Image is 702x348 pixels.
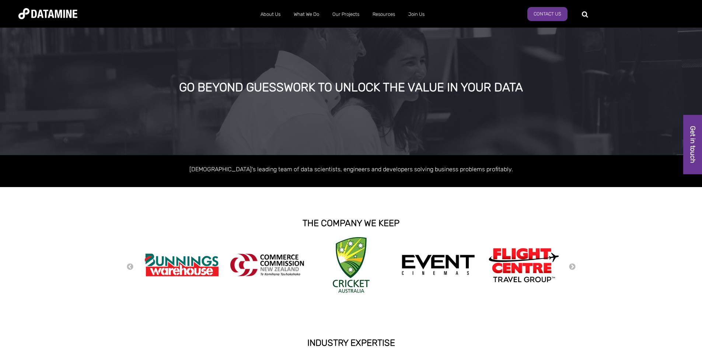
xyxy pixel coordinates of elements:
div: GO BEYOND GUESSWORK TO UNLOCK THE VALUE IN YOUR DATA [80,81,622,94]
img: Datamine [18,8,77,19]
strong: INDUSTRY EXPERTISE [307,338,395,348]
strong: THE COMPANY WE KEEP [303,218,399,228]
a: What We Do [287,5,326,24]
img: Cricket Australia [333,237,370,293]
button: Next [569,263,576,271]
a: Join Us [402,5,431,24]
a: About Us [254,5,287,24]
button: Previous [126,263,134,271]
a: Our Projects [326,5,366,24]
img: Flight Centre [487,246,560,284]
img: commercecommission [230,254,304,276]
a: Resources [366,5,402,24]
img: Bunnings Warehouse [145,251,219,279]
a: Contact Us [527,7,567,21]
p: [DEMOGRAPHIC_DATA]'s leading team of data scientists, engineers and developers solving business p... [141,164,561,174]
a: Get in touch [683,115,702,174]
img: event cinemas [401,254,475,276]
